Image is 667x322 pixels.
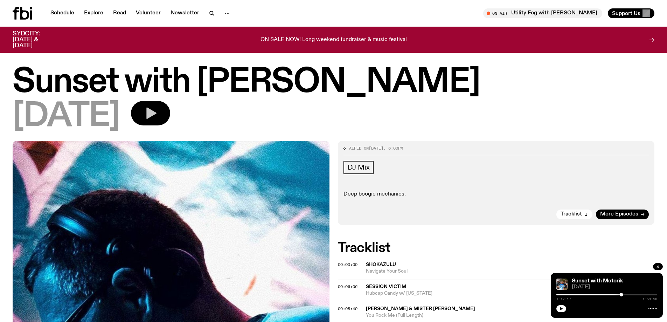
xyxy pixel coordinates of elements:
span: Shokazulu [366,262,396,267]
button: On AirUtility Fog with [PERSON_NAME] [483,8,602,18]
button: 00:08:40 [338,307,357,311]
span: You Rock Me (Full Length) [366,312,655,319]
h2: Tracklist [338,242,655,254]
span: 1:59:58 [642,297,657,301]
span: 00:06:06 [338,284,357,289]
button: 00:00:00 [338,263,357,267]
a: Volunteer [132,8,165,18]
img: Andrew, Reenie, and Pat stand in a row, smiling at the camera, in dappled light with a vine leafe... [556,279,568,290]
span: [DATE] [369,145,383,151]
a: DJ Mix [343,161,374,174]
h3: SYDCITY: [DATE] & [DATE] [13,31,57,49]
a: Schedule [46,8,78,18]
span: More Episodes [600,212,638,217]
button: Tracklist [556,210,592,219]
p: Deep boogie mechanics. [343,191,649,198]
span: Hubcap Candy w/ [US_STATE] [366,290,655,297]
span: Tracklist [561,212,582,217]
span: Navigate Your Soul [366,268,655,275]
button: Support Us [608,8,654,18]
a: Explore [80,8,107,18]
span: , 6:00pm [383,145,403,151]
span: 1:17:17 [556,297,571,301]
span: [DATE] [13,101,120,132]
a: Sunset with Motorik [572,278,623,284]
span: 00:08:40 [338,306,357,311]
a: More Episodes [596,210,649,219]
span: DJ Mix [348,164,370,171]
span: Session Victim [366,284,406,289]
button: 00:06:06 [338,285,357,289]
span: [DATE] [572,285,657,290]
span: Aired on [349,145,369,151]
p: ON SALE NOW! Long weekend fundraiser & music festival [260,37,407,43]
a: Newsletter [166,8,203,18]
span: 00:00:00 [338,262,357,267]
h1: Sunset with [PERSON_NAME] [13,67,654,98]
span: [PERSON_NAME] & Mister [PERSON_NAME] [366,306,475,311]
a: Read [109,8,130,18]
span: Support Us [612,10,640,16]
